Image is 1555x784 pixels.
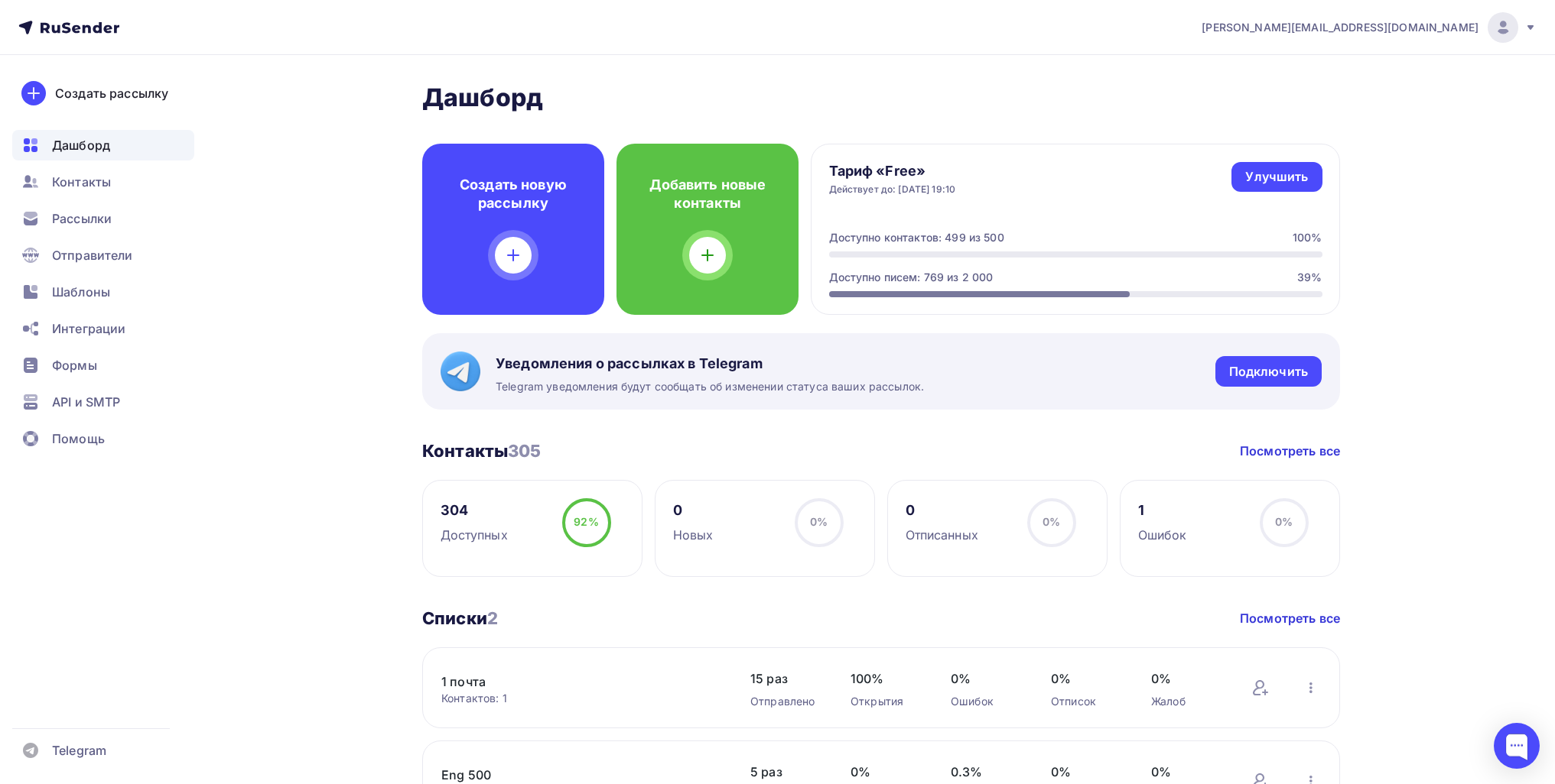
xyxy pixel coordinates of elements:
div: Открытия [851,694,920,709]
span: 305 [508,441,541,461]
div: 1 [1138,501,1187,520]
span: 0% [851,763,920,781]
a: Рассылки [12,203,194,234]
h4: Добавить новые контакты [641,176,774,212]
div: 304 [441,501,508,520]
span: 0% [1051,763,1121,781]
span: Интеграции [52,319,125,338]
span: 0% [951,669,1020,688]
a: Посмотреть все [1240,442,1340,460]
a: Посмотреть все [1240,609,1340,627]
span: [PERSON_NAME][EMAIL_ADDRESS][DOMAIN_NAME] [1202,20,1479,35]
div: Действует до: [DATE] 19:10 [829,183,956,196]
div: Отписанных [906,526,978,544]
span: 5 раз [750,763,820,781]
div: Доступно писем: 769 из 2 000 [829,270,994,285]
div: 0 [673,501,714,520]
span: 15 раз [750,669,820,688]
a: 1 почта [441,672,701,691]
span: 0% [1151,669,1221,688]
div: Создать рассылку [55,84,168,102]
span: 2 [487,608,498,628]
span: API и SMTP [52,393,120,411]
a: [PERSON_NAME][EMAIL_ADDRESS][DOMAIN_NAME] [1202,12,1537,43]
a: Отправители [12,240,194,271]
span: 0% [810,515,828,528]
h4: Создать новую рассылку [447,176,580,212]
h3: Списки [422,607,498,629]
span: 100% [851,669,920,688]
span: Формы [52,356,97,374]
span: Рассылки [52,209,112,228]
div: Отписок [1051,694,1121,709]
h2: Дашборд [422,83,1340,113]
span: Telegram уведомления будут сообщать об изменении статуса ваших рассылок. [496,379,924,394]
div: Ошибок [1138,526,1187,544]
span: Отправители [52,246,133,264]
span: 0% [1275,515,1293,528]
div: 100% [1293,230,1322,245]
span: 0% [1043,515,1060,528]
span: 0% [1051,669,1121,688]
a: Дашборд [12,130,194,160]
a: Формы [12,350,194,381]
span: Telegram [52,741,106,760]
div: Контактов: 1 [441,691,720,706]
div: Доступно контактов: 499 из 500 [829,230,1004,245]
div: 39% [1297,270,1322,285]
div: Отправлено [750,694,820,709]
div: Подключить [1229,363,1308,381]
a: Шаблоны [12,277,194,307]
span: Контакты [52,173,111,191]
h3: Контакты [422,440,542,462]
span: Уведомления о рассылках в Telegram [496,355,924,373]
h4: Тариф «Free» [829,162,956,180]
div: Новых [673,526,714,544]
span: Дашборд [52,136,110,154]
a: Контакты [12,167,194,197]
div: Ошибок [951,694,1020,709]
div: 0 [906,501,978,520]
span: 0.3% [951,763,1020,781]
span: Помощь [52,429,105,448]
span: Шаблоны [52,283,110,301]
span: 92% [574,515,598,528]
div: Жалоб [1151,694,1221,709]
div: Доступных [441,526,508,544]
div: Улучшить [1245,168,1308,186]
a: Eng 500 [441,766,701,784]
span: 0% [1151,763,1221,781]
